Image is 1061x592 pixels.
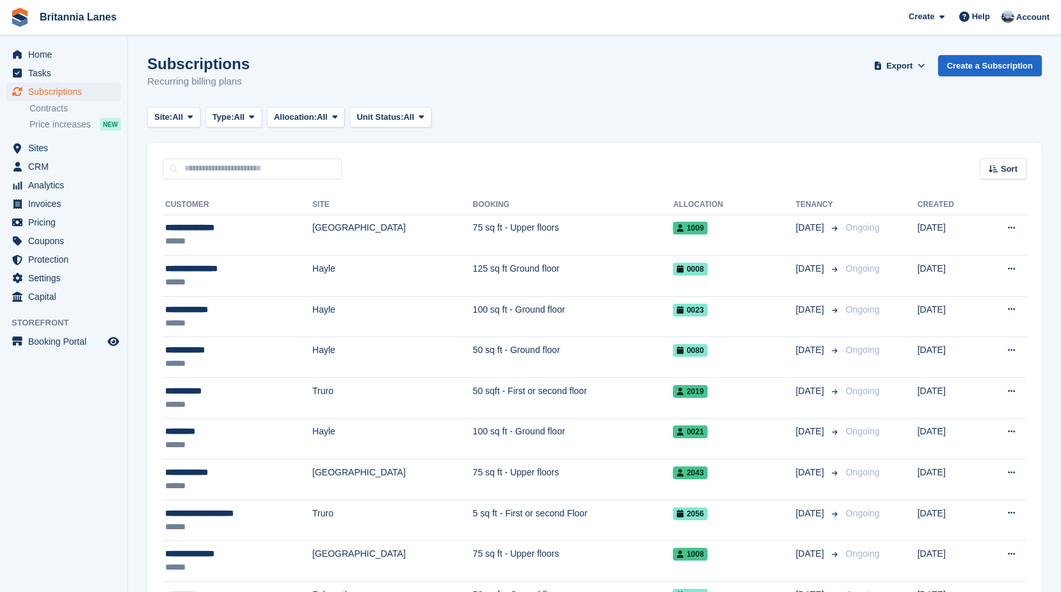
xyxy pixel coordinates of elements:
[28,269,105,287] span: Settings
[846,548,880,559] span: Ongoing
[6,83,121,101] a: menu
[796,507,827,520] span: [DATE]
[918,418,980,459] td: [DATE]
[938,55,1042,76] a: Create a Subscription
[29,117,121,131] a: Price increases NEW
[312,418,473,459] td: Hayle
[28,176,105,194] span: Analytics
[28,45,105,63] span: Home
[473,541,673,582] td: 75 sq ft - Upper floors
[312,541,473,582] td: [GEOGRAPHIC_DATA]
[796,262,827,275] span: [DATE]
[796,384,827,398] span: [DATE]
[28,333,105,350] span: Booking Portal
[473,215,673,256] td: 75 sq ft - Upper floors
[29,103,121,115] a: Contracts
[673,263,708,275] span: 0008
[673,195,795,215] th: Allocation
[28,213,105,231] span: Pricing
[312,195,473,215] th: Site
[234,111,245,124] span: All
[350,107,431,128] button: Unit Status: All
[312,337,473,378] td: Hayle
[147,107,200,128] button: Site: All
[918,195,980,215] th: Created
[846,263,880,274] span: Ongoing
[918,500,980,541] td: [DATE]
[918,378,980,419] td: [DATE]
[312,256,473,297] td: Hayle
[357,111,403,124] span: Unit Status:
[846,508,880,518] span: Ongoing
[886,60,912,72] span: Export
[673,222,708,234] span: 1009
[1001,10,1014,23] img: John Millership
[28,195,105,213] span: Invoices
[28,83,105,101] span: Subscriptions
[796,195,841,215] th: Tenancy
[918,337,980,378] td: [DATE]
[10,8,29,27] img: stora-icon-8386f47178a22dfd0bd8f6a31ec36ba5ce8667c1dd55bd0f319d3a0aa187defe.svg
[267,107,345,128] button: Allocation: All
[312,296,473,337] td: Hayle
[871,55,928,76] button: Export
[473,337,673,378] td: 50 sq ft - Ground floor
[473,296,673,337] td: 100 sq ft - Ground floor
[274,111,317,124] span: Allocation:
[6,139,121,157] a: menu
[1001,163,1017,176] span: Sort
[6,45,121,63] a: menu
[473,378,673,419] td: 50 sqft - First or second floor
[673,466,708,479] span: 2043
[6,288,121,306] a: menu
[28,232,105,250] span: Coupons
[796,221,827,234] span: [DATE]
[846,304,880,315] span: Ongoing
[154,111,172,124] span: Site:
[673,385,708,398] span: 2019
[918,256,980,297] td: [DATE]
[100,118,121,131] div: NEW
[918,296,980,337] td: [DATE]
[796,343,827,357] span: [DATE]
[846,467,880,477] span: Ongoing
[147,74,250,89] p: Recurring billing plans
[6,176,121,194] a: menu
[796,466,827,479] span: [DATE]
[473,195,673,215] th: Booking
[6,232,121,250] a: menu
[28,158,105,176] span: CRM
[473,500,673,541] td: 5 sq ft - First or second Floor
[846,222,880,233] span: Ongoing
[312,215,473,256] td: [GEOGRAPHIC_DATA]
[796,303,827,317] span: [DATE]
[147,55,250,72] h1: Subscriptions
[6,64,121,82] a: menu
[6,213,121,231] a: menu
[846,426,880,436] span: Ongoing
[12,317,127,329] span: Storefront
[673,304,708,317] span: 0023
[206,107,262,128] button: Type: All
[312,500,473,541] td: Truro
[403,111,414,124] span: All
[29,119,91,131] span: Price increases
[846,386,880,396] span: Ongoing
[972,10,990,23] span: Help
[28,251,105,268] span: Protection
[673,548,708,561] span: 1008
[28,64,105,82] span: Tasks
[909,10,934,23] span: Create
[35,6,122,28] a: Britannia Lanes
[473,256,673,297] td: 125 sq ft Ground floor
[213,111,234,124] span: Type:
[28,139,105,157] span: Sites
[918,541,980,582] td: [DATE]
[846,345,880,355] span: Ongoing
[673,507,708,520] span: 2056
[6,333,121,350] a: menu
[918,459,980,500] td: [DATE]
[312,459,473,500] td: [GEOGRAPHIC_DATA]
[796,547,827,561] span: [DATE]
[673,344,708,357] span: 0080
